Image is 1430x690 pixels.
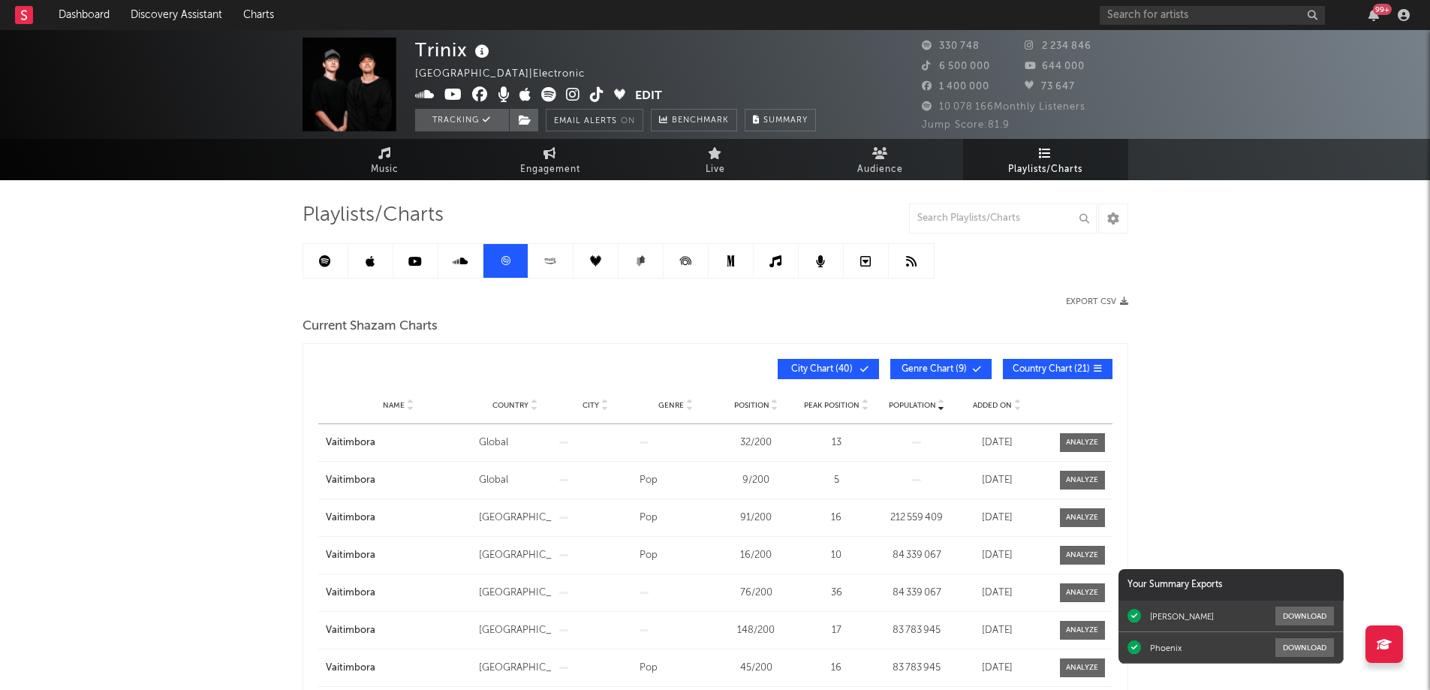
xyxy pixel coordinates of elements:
[961,661,1034,676] div: [DATE]
[479,435,552,450] div: Global
[1066,297,1128,306] button: Export CSV
[961,586,1034,601] div: [DATE]
[492,401,528,410] span: Country
[326,435,471,450] a: Vaitimbora
[1373,4,1392,15] div: 99 +
[326,511,471,526] a: Vaitimbora
[326,548,471,563] a: Vaitimbora
[415,65,602,83] div: [GEOGRAPHIC_DATA] | Electronic
[326,623,471,638] a: Vaitimbora
[326,473,471,488] a: Vaitimbora
[922,82,989,92] span: 1 400 000
[961,623,1034,638] div: [DATE]
[546,109,643,131] button: Email AlertsOn
[640,473,712,488] div: Pop
[520,161,580,179] span: Engagement
[635,87,662,106] button: Edit
[303,318,438,336] span: Current Shazam Charts
[326,661,471,676] a: Vaitimbora
[961,473,1034,488] div: [DATE]
[658,401,684,410] span: Genre
[800,511,873,526] div: 16
[800,661,873,676] div: 16
[800,548,873,563] div: 10
[961,435,1034,450] div: [DATE]
[1025,82,1075,92] span: 73 647
[640,661,712,676] div: Pop
[804,401,860,410] span: Peak Position
[371,161,399,179] span: Music
[1118,569,1344,601] div: Your Summary Exports
[881,586,953,601] div: 84 339 067
[633,139,798,180] a: Live
[881,661,953,676] div: 83 783 945
[1368,9,1379,21] button: 99+
[1008,161,1082,179] span: Playlists/Charts
[881,548,953,563] div: 84 339 067
[734,401,769,410] span: Position
[1025,62,1085,71] span: 644 000
[651,109,737,131] a: Benchmark
[745,109,816,131] button: Summary
[763,116,808,125] span: Summary
[720,435,793,450] div: 32 / 200
[1275,607,1334,625] button: Download
[1013,365,1090,374] span: Country Chart ( 21 )
[1003,359,1112,379] button: Country Chart(21)
[787,365,856,374] span: City Chart ( 40 )
[720,623,793,638] div: 148 / 200
[1100,6,1325,25] input: Search for artists
[890,359,992,379] button: Genre Chart(9)
[922,41,980,51] span: 330 748
[1150,643,1182,653] div: Phoenix
[640,548,712,563] div: Pop
[800,623,873,638] div: 17
[1150,611,1214,622] div: [PERSON_NAME]
[961,511,1034,526] div: [DATE]
[621,117,635,125] em: On
[415,38,493,62] div: Trinix
[889,401,936,410] span: Population
[961,548,1034,563] div: [DATE]
[720,548,793,563] div: 16 / 200
[720,511,793,526] div: 91 / 200
[800,435,873,450] div: 13
[881,623,953,638] div: 83 783 945
[857,161,903,179] span: Audience
[383,401,405,410] span: Name
[303,206,444,224] span: Playlists/Charts
[922,102,1085,112] span: 10 078 166 Monthly Listeners
[1275,638,1334,657] button: Download
[479,548,552,563] div: [GEOGRAPHIC_DATA]
[800,586,873,601] div: 36
[706,161,725,179] span: Live
[922,62,990,71] span: 6 500 000
[881,511,953,526] div: 212 559 409
[415,109,509,131] button: Tracking
[922,120,1010,130] span: Jump Score: 81.9
[900,365,969,374] span: Genre Chart ( 9 )
[479,473,552,488] div: Global
[800,473,873,488] div: 5
[326,586,471,601] a: Vaitimbora
[720,586,793,601] div: 76 / 200
[583,401,599,410] span: City
[468,139,633,180] a: Engagement
[479,623,552,638] div: [GEOGRAPHIC_DATA]
[640,511,712,526] div: Pop
[963,139,1128,180] a: Playlists/Charts
[720,473,793,488] div: 9 / 200
[672,112,729,130] span: Benchmark
[778,359,879,379] button: City Chart(40)
[798,139,963,180] a: Audience
[1025,41,1091,51] span: 2 234 846
[909,203,1097,234] input: Search Playlists/Charts
[720,661,793,676] div: 45 / 200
